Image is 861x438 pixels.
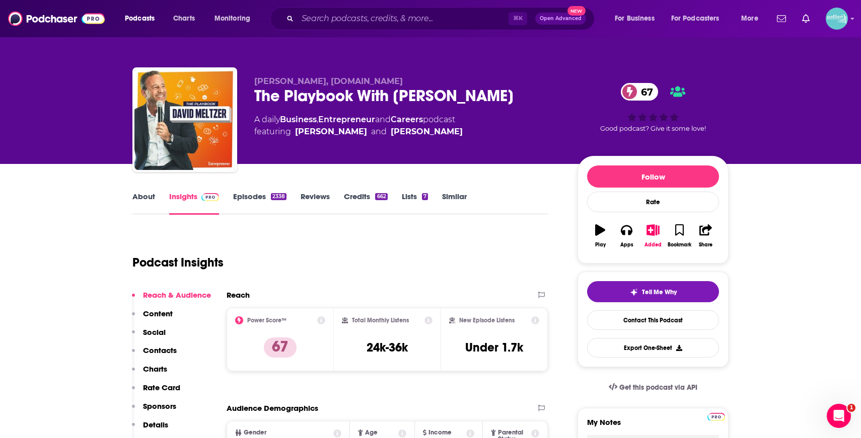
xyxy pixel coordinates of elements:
[317,115,318,124] span: ,
[707,411,725,421] a: Pro website
[143,290,211,300] p: Reach & Audience
[367,340,408,355] h3: 24k-36k
[428,429,452,436] span: Income
[132,401,176,420] button: Sponsors
[587,218,613,254] button: Play
[587,165,719,188] button: Follow
[826,8,848,30] button: Show profile menu
[615,12,655,26] span: For Business
[295,126,367,138] div: [PERSON_NAME]
[301,192,330,215] a: Reviews
[391,126,463,138] div: [PERSON_NAME]
[264,337,297,358] p: 67
[207,11,263,27] button: open menu
[621,83,658,101] a: 67
[620,242,633,248] div: Apps
[227,403,318,413] h2: Audience Demographics
[167,11,201,27] a: Charts
[509,12,527,25] span: ⌘ K
[422,193,428,200] div: 7
[254,126,463,138] span: featuring
[587,310,719,330] a: Contact This Podcast
[631,83,658,101] span: 67
[244,429,266,436] span: Gender
[132,255,224,270] h1: Podcast Insights
[254,76,403,86] span: [PERSON_NAME], [DOMAIN_NAME]
[798,10,814,27] a: Show notifications dropdown
[613,218,639,254] button: Apps
[630,288,638,296] img: tell me why sparkle
[459,317,515,324] h2: New Episode Listens
[169,192,219,215] a: InsightsPodchaser Pro
[143,401,176,411] p: Sponsors
[847,404,855,412] span: 1
[826,8,848,30] span: Logged in as JessicaPellien
[578,76,729,139] div: 67Good podcast? Give it some love!
[540,16,582,21] span: Open Advanced
[601,375,705,400] a: Get this podcast via API
[587,417,719,435] label: My Notes
[280,115,317,124] a: Business
[143,364,167,374] p: Charts
[132,364,167,383] button: Charts
[642,288,677,296] span: Tell Me Why
[344,192,387,215] a: Credits662
[741,12,758,26] span: More
[8,9,105,28] img: Podchaser - Follow, Share and Rate Podcasts
[465,340,523,355] h3: Under 1.7k
[535,13,586,25] button: Open AdvancedNew
[595,242,606,248] div: Play
[143,327,166,337] p: Social
[143,345,177,355] p: Contacts
[375,193,387,200] div: 662
[371,126,387,138] span: and
[644,242,662,248] div: Added
[132,383,180,401] button: Rate Card
[665,11,734,27] button: open menu
[271,193,286,200] div: 2338
[132,327,166,346] button: Social
[134,69,235,170] img: The Playbook With David Meltzer
[247,317,286,324] h2: Power Score™
[227,290,250,300] h2: Reach
[318,115,375,124] a: Entrepreneur
[233,192,286,215] a: Episodes2338
[132,290,211,309] button: Reach & Audience
[693,218,719,254] button: Share
[391,115,423,124] a: Careers
[600,125,706,132] span: Good podcast? Give it some love!
[201,193,219,201] img: Podchaser Pro
[375,115,391,124] span: and
[143,383,180,392] p: Rate Card
[143,309,173,318] p: Content
[826,8,848,30] img: User Profile
[640,218,666,254] button: Added
[279,7,604,30] div: Search podcasts, credits, & more...
[173,12,195,26] span: Charts
[734,11,771,27] button: open menu
[132,192,155,215] a: About
[671,12,720,26] span: For Podcasters
[352,317,409,324] h2: Total Monthly Listens
[254,114,463,138] div: A daily podcast
[608,11,667,27] button: open menu
[118,11,168,27] button: open menu
[125,12,155,26] span: Podcasts
[668,242,691,248] div: Bookmark
[666,218,692,254] button: Bookmark
[365,429,378,436] span: Age
[827,404,851,428] iframe: Intercom live chat
[567,6,586,16] span: New
[402,192,428,215] a: Lists7
[707,413,725,421] img: Podchaser Pro
[587,338,719,358] button: Export One-Sheet
[587,281,719,302] button: tell me why sparkleTell Me Why
[587,192,719,212] div: Rate
[442,192,467,215] a: Similar
[132,345,177,364] button: Contacts
[699,242,712,248] div: Share
[773,10,790,27] a: Show notifications dropdown
[143,420,168,429] p: Details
